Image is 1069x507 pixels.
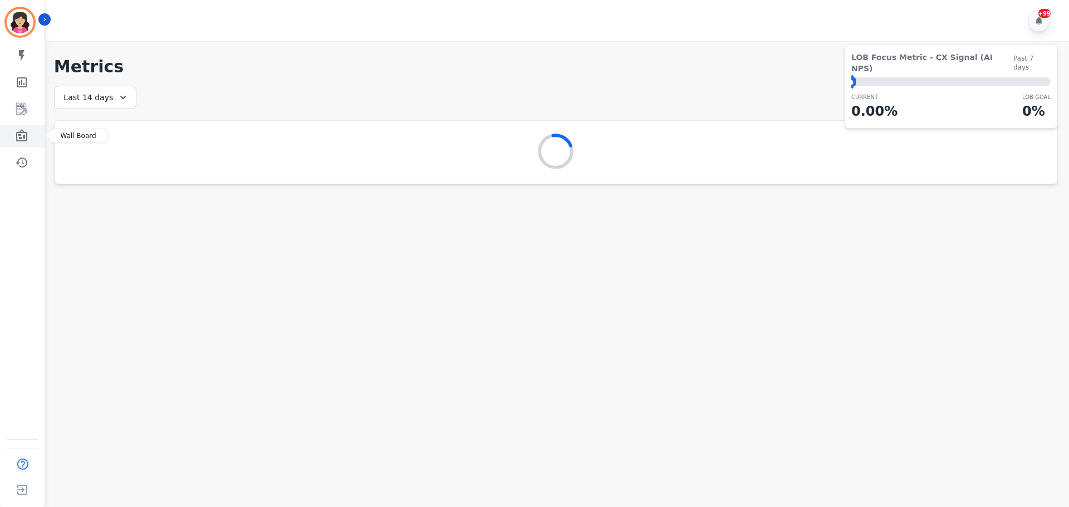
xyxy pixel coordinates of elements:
[851,93,898,101] p: CURRENT
[851,77,856,86] div: ⬤
[54,86,136,109] div: Last 14 days
[7,9,33,36] img: Bordered avatar
[1022,93,1051,101] p: LOB Goal
[1038,9,1051,18] div: +99
[851,52,1013,74] span: LOB Focus Metric - CX Signal (AI NPS)
[1022,101,1051,121] p: 0 %
[54,57,1058,77] h1: Metrics
[1013,54,1051,72] span: Past 7 days
[851,101,898,121] p: 0.00 %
